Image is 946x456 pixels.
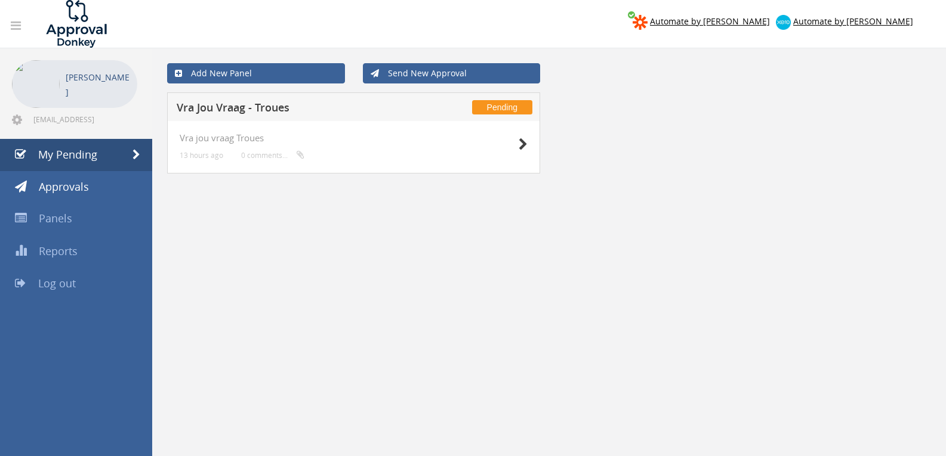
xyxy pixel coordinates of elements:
h4: Vra jou vraag Troues [180,133,528,143]
a: Send New Approval [363,63,541,83]
h5: Vra Jou Vraag - Troues [177,102,424,117]
p: [PERSON_NAME] [66,70,131,100]
img: zapier-logomark.png [633,15,648,30]
img: xero-logo.png [776,15,791,30]
span: Automate by [PERSON_NAME] [793,15,913,27]
a: Add New Panel [167,63,345,83]
span: [EMAIL_ADDRESS][DOMAIN_NAME] [33,114,135,124]
small: 0 comments... [241,151,304,160]
span: Panels [39,211,72,225]
span: Log out [38,276,76,290]
small: 13 hours ago [180,151,223,160]
span: Reports [39,244,78,258]
span: Pending [472,100,532,114]
span: Automate by [PERSON_NAME] [650,15,770,27]
span: Approvals [39,179,89,194]
span: My Pending [38,147,97,162]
